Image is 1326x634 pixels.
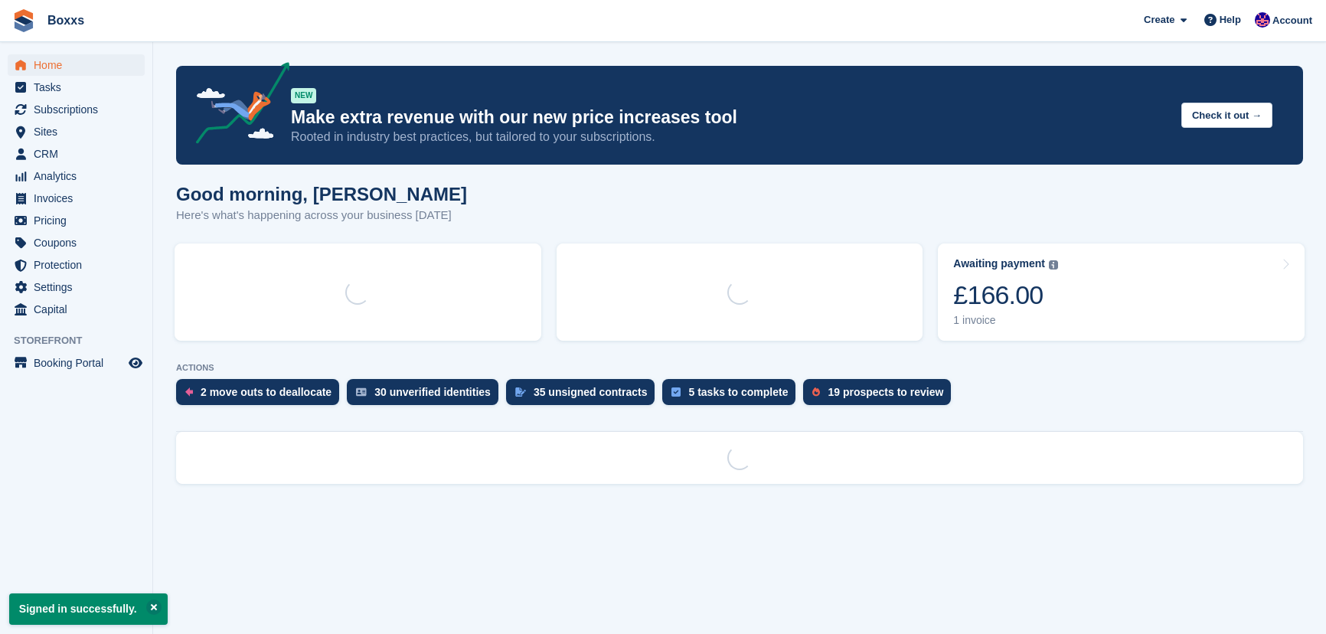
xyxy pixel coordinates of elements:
div: 30 unverified identities [374,386,491,398]
a: 35 unsigned contracts [506,379,663,413]
span: Capital [34,299,126,320]
span: Analytics [34,165,126,187]
div: 19 prospects to review [828,386,943,398]
a: 19 prospects to review [803,379,959,413]
img: move_outs_to_deallocate_icon-f764333ba52eb49d3ac5e1228854f67142a1ed5810a6f6cc68b1a99e826820c5.svg [185,387,193,397]
a: menu [8,188,145,209]
div: NEW [291,88,316,103]
a: menu [8,99,145,120]
a: menu [8,254,145,276]
span: CRM [34,143,126,165]
div: 35 unsigned contracts [534,386,648,398]
a: Preview store [126,354,145,372]
span: Subscriptions [34,99,126,120]
img: Jamie Malcolm [1255,12,1270,28]
span: Booking Portal [34,352,126,374]
a: menu [8,232,145,253]
div: 2 move outs to deallocate [201,386,331,398]
span: Account [1272,13,1312,28]
p: Make extra revenue with our new price increases tool [291,106,1169,129]
img: icon-info-grey-7440780725fd019a000dd9b08b2336e03edf1995a4989e88bcd33f0948082b44.svg [1049,260,1058,270]
img: verify_identity-adf6edd0f0f0b5bbfe63781bf79b02c33cf7c696d77639b501bdc392416b5a36.svg [356,387,367,397]
a: menu [8,143,145,165]
p: Rooted in industry best practices, but tailored to your subscriptions. [291,129,1169,145]
span: Tasks [34,77,126,98]
a: menu [8,77,145,98]
span: Sites [34,121,126,142]
div: £166.00 [953,279,1058,311]
button: Check it out → [1181,103,1272,128]
span: Create [1144,12,1174,28]
span: Pricing [34,210,126,231]
span: Home [34,54,126,76]
span: Settings [34,276,126,298]
a: menu [8,276,145,298]
span: Coupons [34,232,126,253]
span: Help [1220,12,1241,28]
a: Awaiting payment £166.00 1 invoice [938,243,1305,341]
div: Awaiting payment [953,257,1045,270]
h1: Good morning, [PERSON_NAME] [176,184,467,204]
img: contract_signature_icon-13c848040528278c33f63329250d36e43548de30e8caae1d1a13099fd9432cc5.svg [515,387,526,397]
img: stora-icon-8386f47178a22dfd0bd8f6a31ec36ba5ce8667c1dd55bd0f319d3a0aa187defe.svg [12,9,35,32]
a: 2 move outs to deallocate [176,379,347,413]
a: 30 unverified identities [347,379,506,413]
div: 5 tasks to complete [688,386,788,398]
a: menu [8,54,145,76]
a: menu [8,121,145,142]
div: 1 invoice [953,314,1058,327]
a: menu [8,165,145,187]
p: Here's what's happening across your business [DATE] [176,207,467,224]
a: menu [8,352,145,374]
a: menu [8,299,145,320]
span: Invoices [34,188,126,209]
a: 5 tasks to complete [662,379,803,413]
span: Protection [34,254,126,276]
p: ACTIONS [176,363,1303,373]
img: price-adjustments-announcement-icon-8257ccfd72463d97f412b2fc003d46551f7dbcb40ab6d574587a9cd5c0d94... [183,62,290,149]
span: Storefront [14,333,152,348]
a: Boxxs [41,8,90,33]
img: task-75834270c22a3079a89374b754ae025e5fb1db73e45f91037f5363f120a921f8.svg [671,387,681,397]
img: prospect-51fa495bee0391a8d652442698ab0144808aea92771e9ea1ae160a38d050c398.svg [812,387,820,397]
p: Signed in successfully. [9,593,168,625]
a: menu [8,210,145,231]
